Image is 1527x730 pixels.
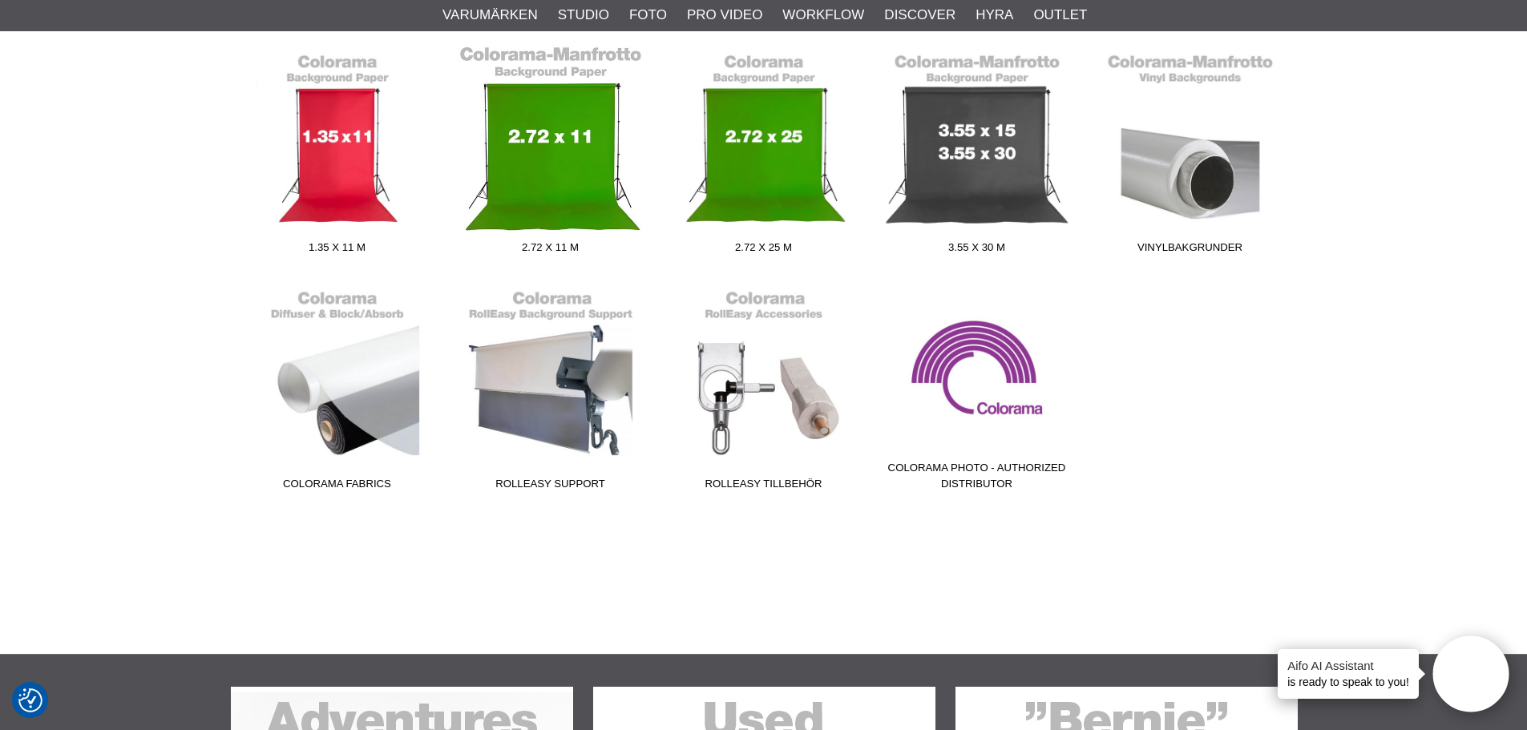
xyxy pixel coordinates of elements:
span: 3.55 x 30 m [871,240,1084,261]
a: 2.72 x 11 m [444,45,657,261]
a: Foto [629,5,667,26]
h4: Aifo AI Assistant [1287,657,1409,674]
a: Vinylbakgrunder [1084,45,1297,261]
span: Colorama Fabrics [231,476,444,498]
span: 2.72 x 25 m [657,240,871,261]
a: Colorama Fabrics [231,281,444,498]
a: Varumärken [442,5,538,26]
a: 1.35 x 11 m [231,45,444,261]
button: Samtyckesinställningar [18,686,42,715]
a: Colorama Photo - Authorized Distributor [871,281,1084,498]
a: Discover [884,5,955,26]
span: RollEasy Support [444,476,657,498]
a: RollEasy Support [444,281,657,498]
a: Pro Video [687,5,762,26]
div: is ready to speak to you! [1278,649,1419,699]
a: Studio [558,5,609,26]
span: Colorama Photo - Authorized Distributor [871,460,1084,498]
a: RollEasy Tillbehör [657,281,871,498]
span: RollEasy Tillbehör [657,476,871,498]
span: 1.35 x 11 m [231,240,444,261]
a: Hyra [976,5,1013,26]
a: 3.55 x 30 m [871,45,1084,261]
img: Revisit consent button [18,688,42,712]
a: Workflow [782,5,864,26]
a: 2.72 x 25 m [657,45,871,261]
a: Outlet [1033,5,1087,26]
span: Vinylbakgrunder [1084,240,1297,261]
span: 2.72 x 11 m [444,240,657,261]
